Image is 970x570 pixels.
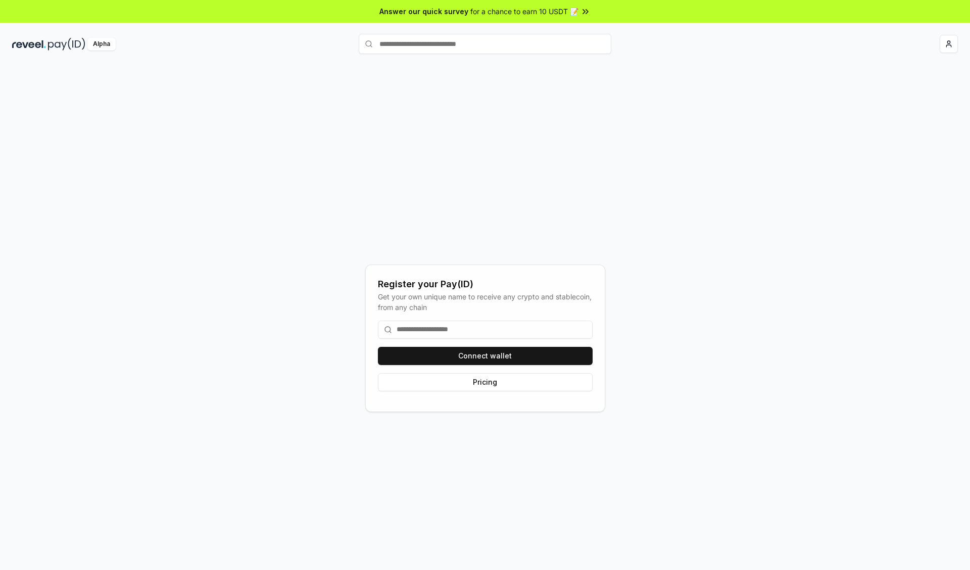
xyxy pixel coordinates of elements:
div: Get your own unique name to receive any crypto and stablecoin, from any chain [378,291,593,313]
button: Pricing [378,373,593,391]
div: Register your Pay(ID) [378,277,593,291]
span: for a chance to earn 10 USDT 📝 [470,6,578,17]
img: reveel_dark [12,38,46,50]
img: pay_id [48,38,85,50]
div: Alpha [87,38,116,50]
span: Answer our quick survey [379,6,468,17]
button: Connect wallet [378,347,593,365]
